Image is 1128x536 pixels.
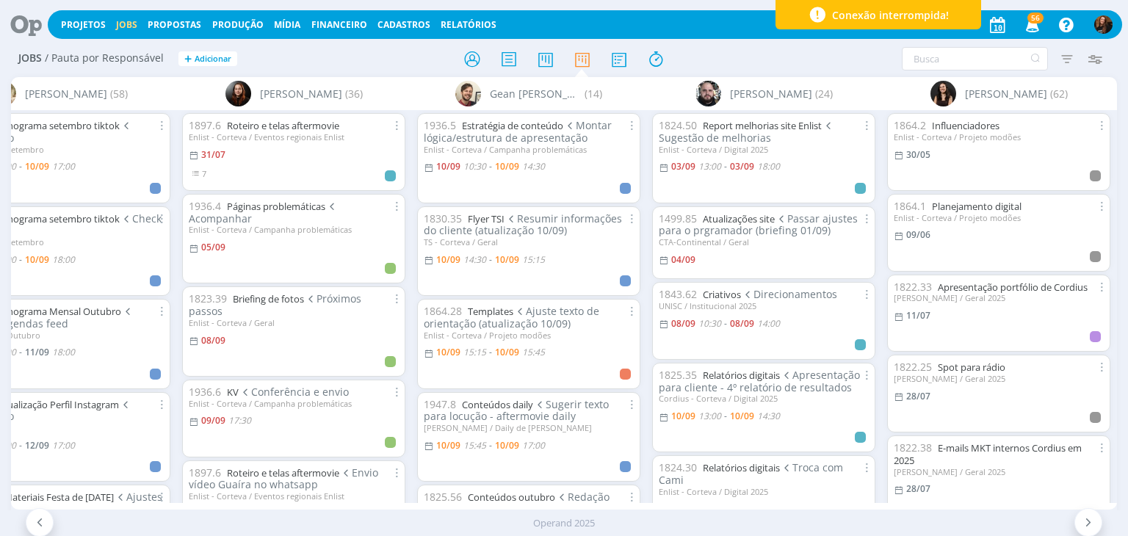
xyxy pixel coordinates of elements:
div: Enlist - Corteva / Campanha problemáticas [189,399,399,408]
span: 1864.28 [424,304,462,318]
: 12/09 [25,439,49,452]
a: Roteiro e telas aftermovie [227,119,339,132]
span: (14) [585,86,602,101]
span: Acompanhar [189,199,338,225]
a: Apresentação portfólio de Cordius [938,280,1088,294]
span: 1824.50 [659,118,697,132]
div: Enlist - Corteva / Projeto modões [424,330,634,340]
div: Enlist - Corteva / Geral [189,318,399,327]
: 10/09 [436,253,460,266]
: 11/07 [906,309,930,322]
button: T [1093,12,1113,37]
img: I [930,81,956,106]
button: Mídia [270,19,305,31]
div: Enlist - Corteva / Eventos regionais Enlist [189,132,399,142]
span: 1864.2 [894,118,926,132]
: 18:00 [52,346,75,358]
span: 1822.25 [894,360,932,374]
span: Resumir informações do cliente (atualização 10/09) [424,211,622,238]
: 10/09 [495,439,519,452]
: 15:15 [463,346,486,358]
span: + [184,51,192,67]
: - [489,256,492,264]
img: E [225,81,251,106]
div: [PERSON_NAME] / Daily de [PERSON_NAME] [424,423,634,432]
span: Adicionar [195,54,231,64]
: 13:00 [698,410,721,422]
: 10/09 [25,253,49,266]
a: Briefing de fotos [233,292,304,305]
: 03/09 [671,160,695,173]
a: Templates [468,305,513,318]
: 15:15 [522,253,545,266]
span: Sugestão de melhorias [659,118,834,145]
div: Enlist - Corteva / Campanha problemáticas [189,225,399,234]
button: +Adicionar [178,51,237,67]
: 09/09 [201,414,225,427]
: - [724,162,727,171]
span: [PERSON_NAME] [730,86,812,101]
: 11/09 [25,346,49,358]
span: (62) [1050,86,1068,101]
span: Jobs [18,52,42,65]
: 15:45 [522,346,545,358]
: - [19,348,22,357]
: 10/09 [671,503,695,515]
span: 1823.39 [189,291,227,305]
button: Propostas [143,19,206,31]
: 08/09 [201,334,225,347]
span: Sugerir texto para locução - aftermovie daily [424,397,609,424]
div: [PERSON_NAME] / Geral 2025 [894,467,1104,477]
: 08/09 [671,317,695,330]
div: Enlist - Corteva / Campanha problemáticas [424,145,634,154]
span: 1864.1 [894,199,926,213]
span: [PERSON_NAME] [25,86,107,101]
div: Enlist - Corteva / Eventos regionais Enlist [189,491,399,501]
a: E-mails MKT internos Cordius em 2025 [894,441,1082,467]
: 17:00 [52,439,75,452]
: - [489,441,492,450]
: 17:00 [522,439,545,452]
span: Próximos passos [189,291,361,318]
span: 1897.6 [189,118,221,132]
: 30/05 [906,148,930,161]
a: Estratégia de conteúdo [462,119,563,132]
a: Projetos [61,18,106,31]
: 10:30 [463,160,486,173]
a: KV [227,385,239,399]
a: Relatórios digitais [703,461,780,474]
: 10/09 [436,346,460,358]
button: Projetos [57,19,110,31]
: 04/09 [671,253,695,266]
span: 1897.6 [189,466,221,479]
span: 1843.62 [659,287,697,301]
: 18:00 [757,160,780,173]
a: Materiais Festa de [DATE] [4,490,114,504]
button: Relatórios [436,19,501,31]
span: 1824.30 [659,460,697,474]
button: Cadastros [373,19,435,31]
a: Planejamento digital [932,200,1022,213]
a: Jobs [116,18,137,31]
: 10/09 [495,346,519,358]
div: [PERSON_NAME] / Geral 2025 [894,374,1104,383]
span: 1825.35 [659,368,697,382]
: - [19,256,22,264]
div: Enlist - Corteva / Digital 2025 [659,145,869,154]
button: Jobs [112,19,142,31]
div: [PERSON_NAME] / Geral 2025 [894,293,1104,303]
span: Propostas [148,18,201,31]
: 10/09 [730,503,754,515]
span: Conexão interrompida! [832,7,949,23]
: - [724,412,727,421]
span: Ajuste texto de orientação (atualização 10/09) [424,304,599,330]
a: Conteúdos outubro [468,490,555,504]
a: Conteúdos daily [462,398,533,411]
: 10/09 [436,439,460,452]
a: Criativos [703,288,741,301]
span: Montar lógica/estrutura de apresentação [424,118,612,145]
span: 1936.4 [189,199,221,213]
span: (58) [110,86,128,101]
span: 1936.5 [424,118,456,132]
span: Apresentação para cliente - 4º relatório de resultados [659,368,860,394]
